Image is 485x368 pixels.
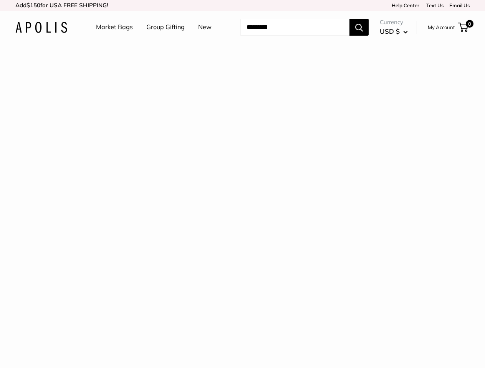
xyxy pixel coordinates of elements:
span: $150 [26,2,40,9]
span: 0 [466,20,473,28]
img: Apolis [15,22,67,33]
span: USD $ [380,27,400,35]
a: New [198,21,212,33]
a: Email Us [449,2,470,8]
button: USD $ [380,25,408,38]
a: 0 [459,23,468,32]
button: Search [349,19,369,36]
a: Text Us [426,2,444,8]
a: Market Bags [96,21,133,33]
a: Help Center [392,2,419,8]
a: My Account [428,23,455,32]
span: Currency [380,17,408,28]
a: Group Gifting [146,21,185,33]
input: Search... [240,19,349,36]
